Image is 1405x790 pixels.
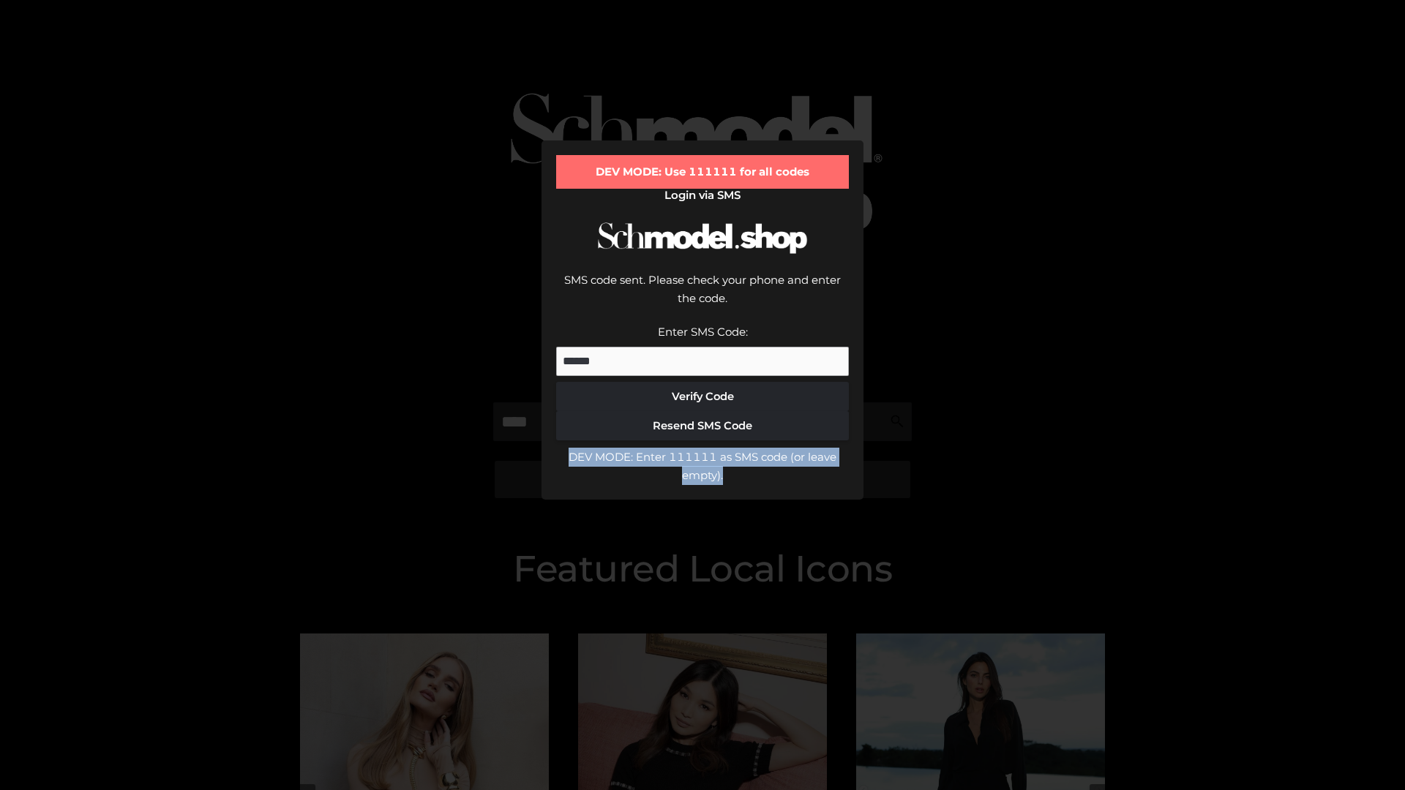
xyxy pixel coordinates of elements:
div: DEV MODE: Enter 111111 as SMS code (or leave empty). [556,448,849,485]
label: Enter SMS Code: [658,325,748,339]
img: Schmodel Logo [593,209,812,267]
h2: Login via SMS [556,189,849,202]
div: SMS code sent. Please check your phone and enter the code. [556,271,849,323]
button: Resend SMS Code [556,411,849,440]
div: DEV MODE: Use 111111 for all codes [556,155,849,189]
button: Verify Code [556,382,849,411]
